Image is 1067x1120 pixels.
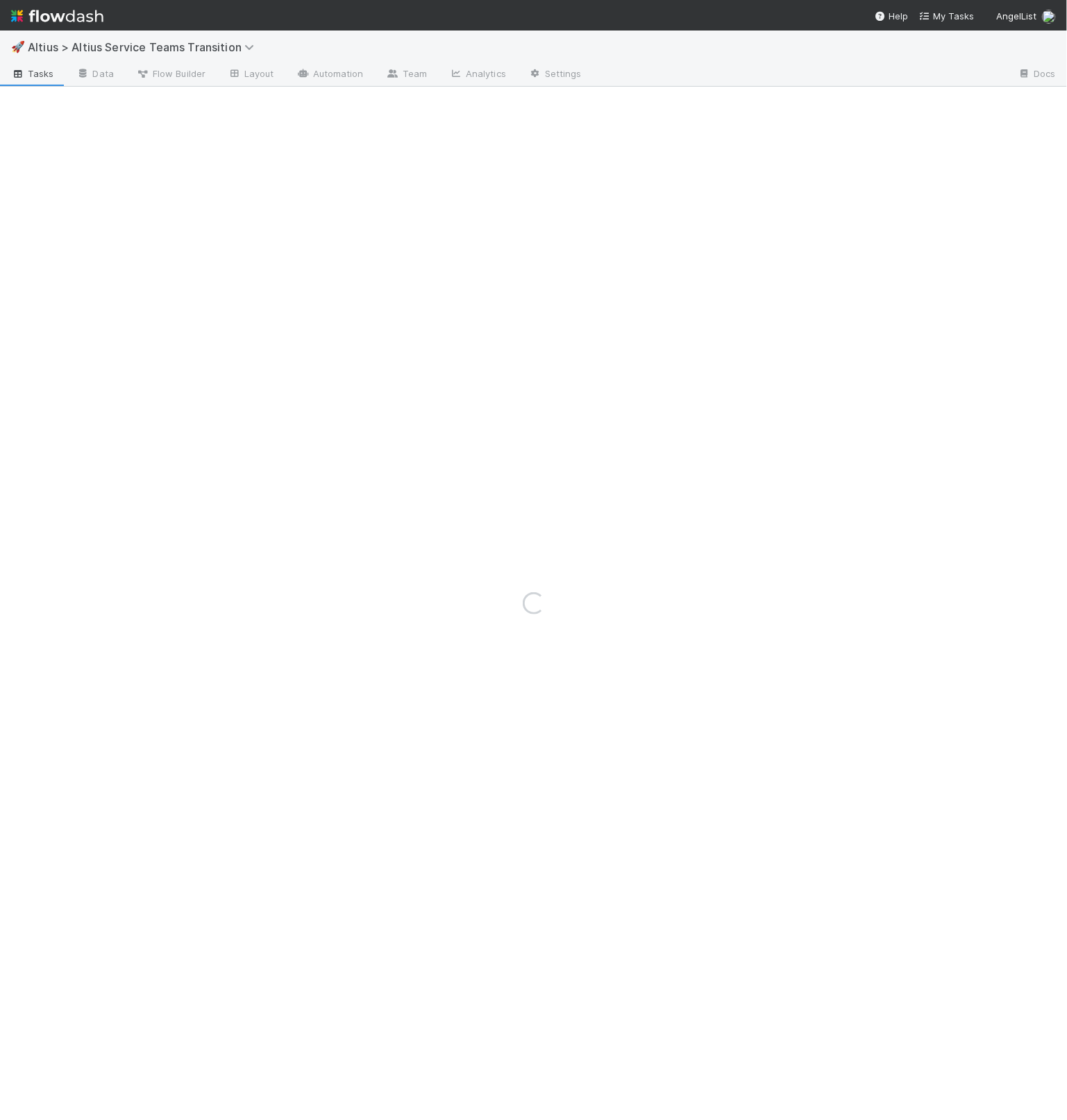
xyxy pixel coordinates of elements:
[11,41,25,53] span: 🚀
[875,9,908,23] div: Help
[517,64,593,86] a: Settings
[375,64,438,86] a: Team
[1007,64,1067,86] a: Docs
[65,64,125,86] a: Data
[11,67,54,80] span: Tasks
[217,64,285,86] a: Layout
[996,10,1036,21] span: AngelList
[125,64,217,86] a: Flow Builder
[28,40,261,54] span: Altius > Altius Service Teams Transition
[11,4,103,28] img: logo-inverted-e16ddd16eac7371096b0.svg
[438,64,517,86] a: Analytics
[919,9,974,23] a: My Tasks
[136,67,205,80] span: Flow Builder
[1042,10,1056,24] img: avatar_b18de8e2-1483-4e81-aa60-0a3d21592880.png
[285,64,375,86] a: Automation
[919,10,974,21] span: My Tasks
